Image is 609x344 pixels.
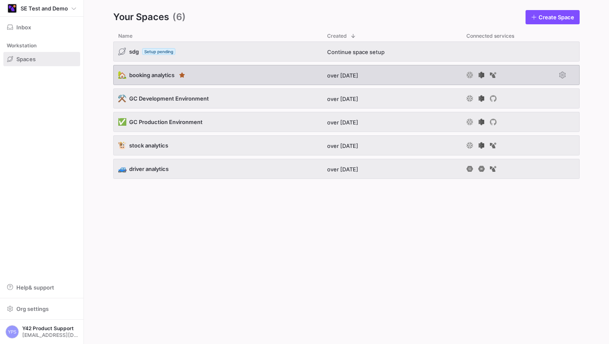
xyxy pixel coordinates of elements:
button: Inbox [3,20,80,34]
div: YPS [5,325,19,339]
span: ⚒️ [118,95,126,102]
span: sdg [129,48,139,55]
a: Spaces [3,52,80,66]
span: over [DATE] [327,142,358,149]
a: Create Space [526,10,580,24]
span: Inbox [16,24,31,31]
img: https://storage.googleapis.com/y42-prod-data-exchange/images/KFz5Wnb3sbkEAGisjDnr4IirDjXyNQ9gHavd... [8,4,16,13]
span: booking analytics [129,72,174,78]
div: Press SPACE to select this row. [113,159,580,182]
span: Continue space setup [327,49,385,55]
button: YPSY42 Product Support[EMAIL_ADDRESS][DOMAIN_NAME] [3,323,80,341]
div: Press SPACE to select this row. [113,88,580,112]
span: Create Space [539,14,574,21]
span: 🏡 [118,71,126,79]
div: Workstation [3,39,80,52]
span: over [DATE] [327,96,358,102]
span: (6) [172,10,186,24]
span: Org settings [16,305,49,312]
span: 🚙 [118,165,126,173]
span: Connected services [466,33,514,39]
span: Y42 Product Support [22,326,78,331]
span: 🐮 [118,142,126,149]
span: driver analytics [129,166,169,172]
span: Spaces [16,56,36,62]
span: over [DATE] [327,72,358,79]
div: Press SPACE to select this row. [113,112,580,135]
span: stock analytics [129,142,168,149]
span: Created [327,33,347,39]
span: Name [118,33,133,39]
div: Press SPACE to select this row. [113,135,580,159]
span: ✅ [118,118,126,126]
div: Press SPACE to select this row. [113,41,580,65]
span: Help & support [16,284,54,291]
span: over [DATE] [327,166,358,173]
span: Setup pending [142,48,175,55]
span: SE Test and Demo [21,5,68,12]
button: Org settings [3,302,80,316]
button: Help& support [3,280,80,295]
span: GC Production Environment [129,119,203,125]
div: Press SPACE to select this row. [113,65,580,88]
span: GC Development Environment [129,95,209,102]
span: over [DATE] [327,119,358,126]
span: Your Spaces [113,10,169,24]
a: Org settings [3,306,80,313]
span: [EMAIL_ADDRESS][DOMAIN_NAME] [22,332,78,338]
